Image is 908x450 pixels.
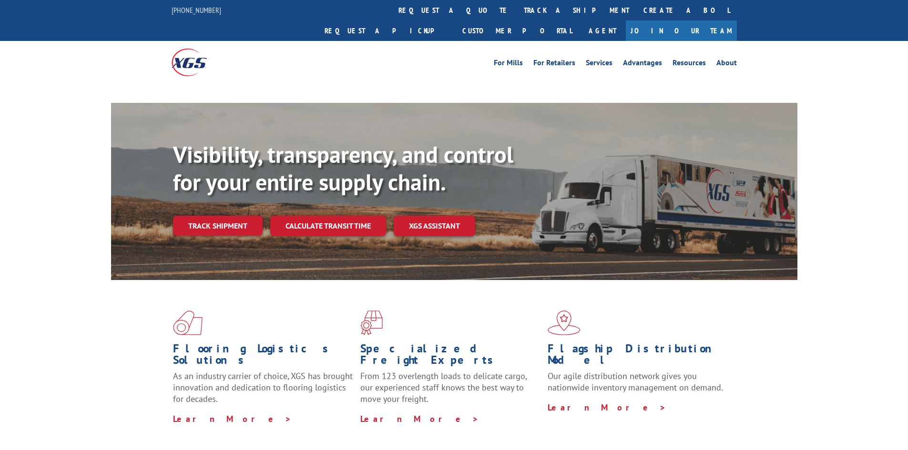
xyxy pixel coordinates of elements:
h1: Specialized Freight Experts [360,343,541,370]
a: Track shipment [173,216,263,236]
a: Learn More > [548,402,666,413]
img: xgs-icon-focused-on-flooring-red [360,310,383,335]
span: As an industry carrier of choice, XGS has brought innovation and dedication to flooring logistics... [173,370,353,404]
a: For Retailers [533,59,575,70]
a: For Mills [494,59,523,70]
a: Request a pickup [317,20,455,41]
p: From 123 overlength loads to delicate cargo, our experienced staff knows the best way to move you... [360,370,541,413]
a: XGS ASSISTANT [394,216,475,236]
a: Learn More > [360,413,479,424]
a: Learn More > [173,413,292,424]
a: Customer Portal [455,20,579,41]
a: Services [586,59,612,70]
a: Join Our Team [626,20,737,41]
a: Resources [673,59,706,70]
h1: Flagship Distribution Model [548,343,728,370]
img: xgs-icon-total-supply-chain-intelligence-red [173,310,203,335]
a: Calculate transit time [270,216,386,236]
a: About [716,59,737,70]
b: Visibility, transparency, and control for your entire supply chain. [173,140,513,197]
a: Agent [579,20,626,41]
img: xgs-icon-flagship-distribution-model-red [548,310,581,335]
span: Our agile distribution network gives you nationwide inventory management on demand. [548,370,723,393]
a: Advantages [623,59,662,70]
a: [PHONE_NUMBER] [172,5,221,15]
h1: Flooring Logistics Solutions [173,343,353,370]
